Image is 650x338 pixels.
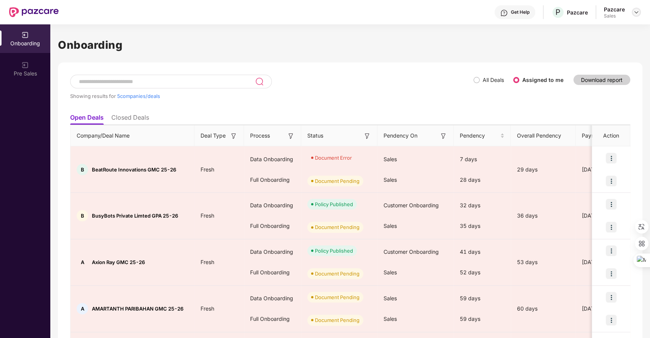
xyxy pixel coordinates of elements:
div: Data Onboarding [244,149,301,170]
div: [DATE] [576,258,633,266]
div: 36 days [511,211,576,220]
span: Fresh [194,305,220,312]
img: New Pazcare Logo [9,7,59,17]
div: Full Onboarding [244,170,301,190]
div: Document Pending [315,293,360,301]
li: Open Deals [70,114,104,125]
span: Fresh [194,166,220,173]
span: AMARTANTH PARIBAHAN GMC 25-26 [92,306,183,312]
div: A [77,256,88,268]
span: 5 companies/deals [117,93,160,99]
div: 35 days [454,216,511,236]
div: Data Onboarding [244,288,301,309]
img: svg+xml;base64,PHN2ZyB3aWR0aD0iMjAiIGhlaWdodD0iMjAiIHZpZXdCb3g9IjAgMCAyMCAyMCIgZmlsbD0ibm9uZSIgeG... [21,31,29,39]
span: Sales [384,156,397,162]
img: svg+xml;base64,PHN2ZyB3aWR0aD0iMTYiIGhlaWdodD0iMTYiIHZpZXdCb3g9IjAgMCAxNiAxNiIgZmlsbD0ibm9uZSIgeG... [287,132,295,140]
div: Full Onboarding [244,216,301,236]
div: 53 days [511,258,576,266]
img: svg+xml;base64,PHN2ZyB3aWR0aD0iMTYiIGhlaWdodD0iMTYiIHZpZXdCb3g9IjAgMCAxNiAxNiIgZmlsbD0ibm9uZSIgeG... [363,132,371,140]
div: Document Error [315,154,352,162]
div: 60 days [511,304,576,313]
div: Data Onboarding [244,242,301,262]
div: Document Pending [315,177,360,185]
img: icon [606,176,616,186]
div: Document Pending [315,270,360,277]
div: 32 days [454,195,511,216]
div: B [77,164,88,175]
label: Assigned to me [522,77,563,83]
img: icon [606,222,616,232]
div: Policy Published [315,200,353,208]
th: Overall Pendency [511,125,576,146]
img: icon [606,292,616,303]
span: Process [250,131,270,140]
span: P [555,8,560,17]
div: 59 days [454,288,511,309]
div: Document Pending [315,316,360,324]
div: Full Onboarding [244,262,301,283]
img: icon [606,153,616,163]
span: Sales [384,269,397,276]
span: Customer Onboarding [384,202,439,208]
label: All Deals [483,77,504,83]
span: Sales [384,295,397,301]
img: icon [606,199,616,210]
span: Fresh [194,212,220,219]
img: svg+xml;base64,PHN2ZyB3aWR0aD0iMTYiIGhlaWdodD0iMTYiIHZpZXdCb3g9IjAgMCAxNiAxNiIgZmlsbD0ibm9uZSIgeG... [440,132,447,140]
div: 7 days [454,149,511,170]
div: Pazcare [567,9,588,16]
h1: Onboarding [58,37,642,53]
img: svg+xml;base64,PHN2ZyBpZD0iSGVscC0zMngzMiIgeG1sbnM9Imh0dHA6Ly93d3cudzMub3JnLzIwMDAvc3ZnIiB3aWR0aD... [500,9,508,17]
span: Pendency [460,131,499,140]
div: A [77,303,88,314]
span: Axion Ray GMC 25-26 [92,259,145,265]
div: [DATE] [576,211,633,220]
div: Sales [604,13,625,19]
span: Deal Type [201,131,226,140]
span: Sales [384,316,397,322]
div: [DATE] [576,165,633,174]
span: Status [307,131,323,140]
span: BusyBots Private Limted GPA 25-26 [92,213,178,219]
img: icon [606,315,616,325]
div: Get Help [511,9,530,15]
div: 28 days [454,170,511,190]
img: svg+xml;base64,PHN2ZyB3aWR0aD0iMjQiIGhlaWdodD0iMjUiIHZpZXdCb3g9IjAgMCAyNCAyNSIgZmlsbD0ibm9uZSIgeG... [255,77,264,86]
div: [DATE] [576,304,633,313]
div: Policy Published [315,247,353,255]
img: svg+xml;base64,PHN2ZyB3aWR0aD0iMjAiIGhlaWdodD0iMjAiIHZpZXdCb3g9IjAgMCAyMCAyMCIgZmlsbD0ibm9uZSIgeG... [21,61,29,69]
div: 29 days [511,165,576,174]
button: Download report [573,75,630,85]
span: Sales [384,176,397,183]
li: Closed Deals [111,114,149,125]
span: Pendency On [384,131,417,140]
div: 52 days [454,262,511,283]
div: Document Pending [315,223,360,231]
img: svg+xml;base64,PHN2ZyBpZD0iRHJvcGRvd24tMzJ4MzIiIHhtbG5zPSJodHRwOi8vd3d3LnczLm9yZy8yMDAwL3N2ZyIgd2... [633,9,639,15]
th: Action [592,125,630,146]
img: icon [606,245,616,256]
th: Payment Done [576,125,633,146]
div: 41 days [454,242,511,262]
th: Pendency [454,125,511,146]
div: B [77,210,88,221]
span: Customer Onboarding [384,248,439,255]
img: svg+xml;base64,PHN2ZyB3aWR0aD0iMTYiIGhlaWdodD0iMTYiIHZpZXdCb3g9IjAgMCAxNiAxNiIgZmlsbD0ibm9uZSIgeG... [230,132,238,140]
div: Pazcare [604,6,625,13]
span: BeatRoute Innovations GMC 25-26 [92,167,176,173]
div: Full Onboarding [244,309,301,329]
img: icon [606,268,616,279]
span: Sales [384,223,397,229]
span: Payment Done [582,131,621,140]
div: 59 days [454,309,511,329]
div: Showing results for [70,93,473,99]
span: Fresh [194,259,220,265]
th: Company/Deal Name [71,125,194,146]
div: Data Onboarding [244,195,301,216]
